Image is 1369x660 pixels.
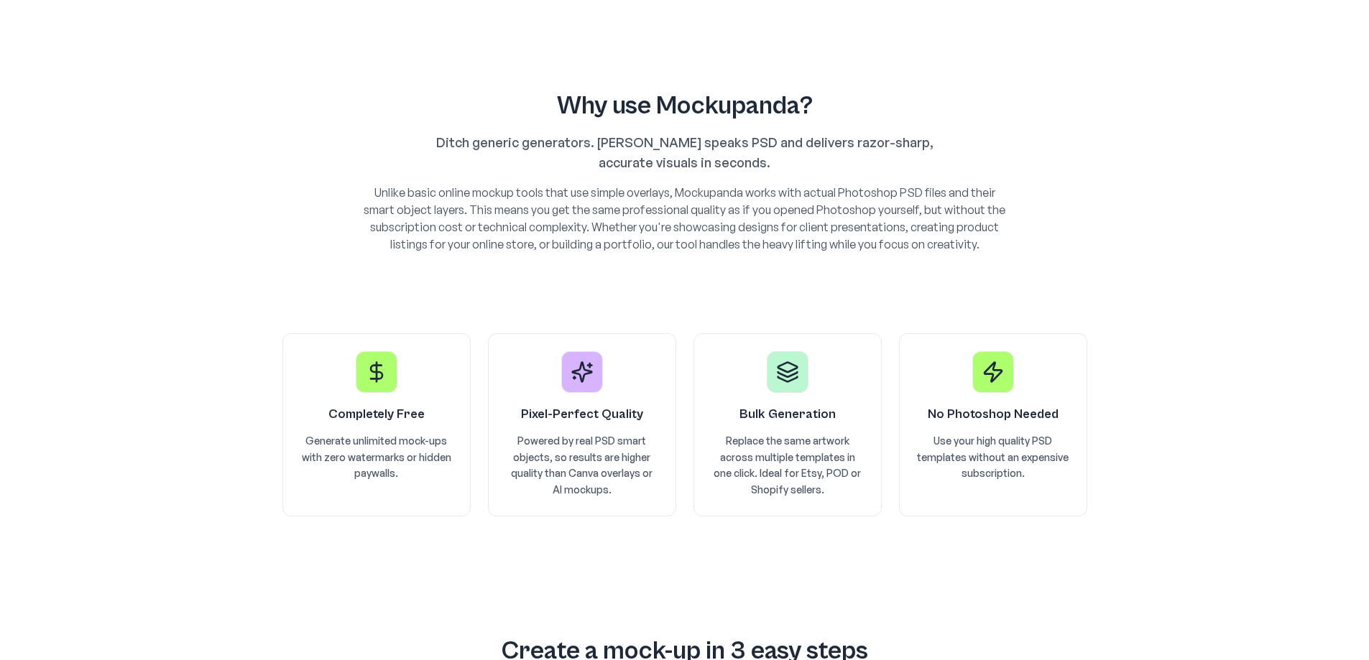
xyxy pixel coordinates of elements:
[711,433,864,498] p: Replace the same artwork across multiple templates in one click. Ideal for Etsy, POD or Shopify s...
[928,404,1059,424] h3: No Photoshop Needed
[521,404,643,424] h3: Pixel-Perfect Quality
[363,184,1007,253] p: Unlike basic online mockup tools that use simple overlays, Mockupanda works with actual Photoshop...
[409,132,961,172] p: Ditch generic generators. [PERSON_NAME] speaks PSD and delivers razor-sharp, accurate visuals in ...
[300,433,453,482] p: Generate unlimited mock-ups with zero watermarks or hidden paywalls.
[506,433,658,498] p: Powered by real PSD smart objects, so results are higher quality than Canva overlays or AI mockups.
[739,404,836,424] h3: Bulk Generation
[328,404,425,424] h3: Completely Free
[917,433,1069,482] p: Use your high quality PSD templates without an expensive subscription.
[305,92,1064,121] h2: Why use Mockupanda?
